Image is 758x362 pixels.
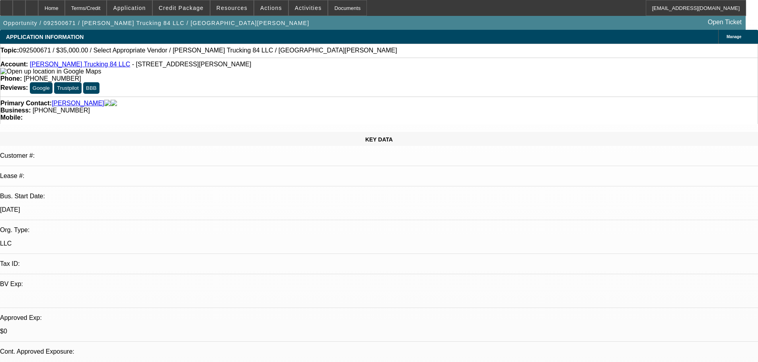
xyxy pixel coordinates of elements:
[289,0,328,15] button: Activities
[111,100,117,107] img: linkedin-icon.png
[132,61,251,68] span: - [STREET_ADDRESS][PERSON_NAME]
[254,0,288,15] button: Actions
[0,47,19,54] strong: Topic:
[0,61,28,68] strong: Account:
[0,100,52,107] strong: Primary Contact:
[107,0,152,15] button: Application
[0,114,23,121] strong: Mobile:
[54,82,81,94] button: Trustpilot
[0,75,22,82] strong: Phone:
[727,35,741,39] span: Manage
[0,84,28,91] strong: Reviews:
[33,107,90,114] span: [PHONE_NUMBER]
[52,100,104,107] a: [PERSON_NAME]
[153,0,210,15] button: Credit Package
[0,107,31,114] strong: Business:
[83,82,99,94] button: BBB
[159,5,204,11] span: Credit Package
[210,0,253,15] button: Resources
[104,100,111,107] img: facebook-icon.png
[295,5,322,11] span: Activities
[0,68,101,75] a: View Google Maps
[705,15,745,29] a: Open Ticket
[3,20,309,26] span: Opportunity / 092500671 / [PERSON_NAME] Trucking 84 LLC / [GEOGRAPHIC_DATA][PERSON_NAME]
[24,75,81,82] span: [PHONE_NUMBER]
[216,5,247,11] span: Resources
[260,5,282,11] span: Actions
[6,34,84,40] span: APPLICATION INFORMATION
[365,136,393,143] span: KEY DATA
[113,5,146,11] span: Application
[19,47,397,54] span: 092500671 / $35,000.00 / Select Appropriate Vendor / [PERSON_NAME] Trucking 84 LLC / [GEOGRAPHIC_...
[30,61,131,68] a: [PERSON_NAME] Trucking 84 LLC
[0,68,101,75] img: Open up location in Google Maps
[30,82,53,94] button: Google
